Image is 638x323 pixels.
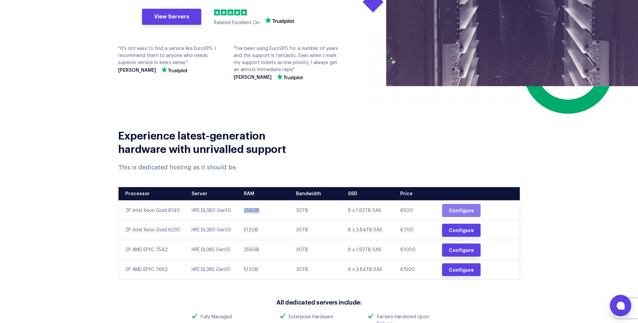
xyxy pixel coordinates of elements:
[395,201,437,220] td: €500
[291,240,343,260] td: 30TB
[187,314,275,321] li: Fully Managed
[118,240,187,260] td: 2P AMD EPYC 7542
[187,201,239,220] td: HPE DL380 Gen10
[277,73,303,80] img: trustpilot-vector-logo.png
[118,163,314,172] div: This is dedicated hosting as it should be.
[291,201,343,220] td: 30TB
[241,9,247,15] img: 5
[234,45,339,80] div: "I've been using EuroVPS for a number of years and the support is fantastic. Even when I mark my ...
[239,201,291,220] td: 256GB
[161,66,187,73] img: trustpilot-vector-logo.png
[118,260,187,279] td: 2P AMD EPYC 7662
[234,75,272,80] strong: [PERSON_NAME]
[239,260,291,279] td: 512GB
[343,187,395,201] th: SSD
[395,240,437,260] td: €1000
[118,187,187,201] th: Processor
[442,204,481,217] a: Configure
[214,9,220,15] img: 1
[395,220,437,240] td: €700
[291,260,343,279] td: 30TB
[610,295,631,316] button: Open chat window
[442,263,481,276] a: Configure
[187,298,451,306] h3: All dedicated servers include:
[343,220,395,240] td: 8 x 3.84TB SAS
[395,187,437,201] th: Price
[343,260,395,279] td: 8 x 3.84TB SAS
[118,45,224,73] div: "It's not easy to find a service like EuroVPS. I recommend them to anyone who needs superior serv...
[118,201,187,220] td: 2P Intel Xeon Gold 6140
[187,220,239,240] td: HPE DL380 Gen10
[234,9,240,15] img: 4
[227,9,233,15] img: 3
[187,240,239,260] td: HPE DL385 Gen10
[118,128,314,155] h2: Experience latest-generation hardware with unrivalled support
[118,68,156,73] strong: [PERSON_NAME]
[395,260,437,279] td: €1500
[291,187,343,201] th: Bandwidth
[221,9,227,15] img: 2
[343,201,395,220] td: 8 x 1.92TB SAS
[275,314,363,321] li: Enterprise Hardware
[291,220,343,240] td: 30TB
[442,224,481,237] a: Configure
[239,187,291,201] th: RAM
[239,220,291,240] td: 512GB
[187,260,239,279] td: HPE DL385 Gen10
[442,244,481,257] a: Configure
[118,220,187,240] td: 2P Intel Xeon Gold 6230
[343,240,395,260] td: 8 x 1.92TB SAS
[239,240,291,260] td: 256GB
[142,9,201,25] a: View Servers
[187,187,239,201] th: Server
[214,20,260,25] span: Ralated Excellent On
